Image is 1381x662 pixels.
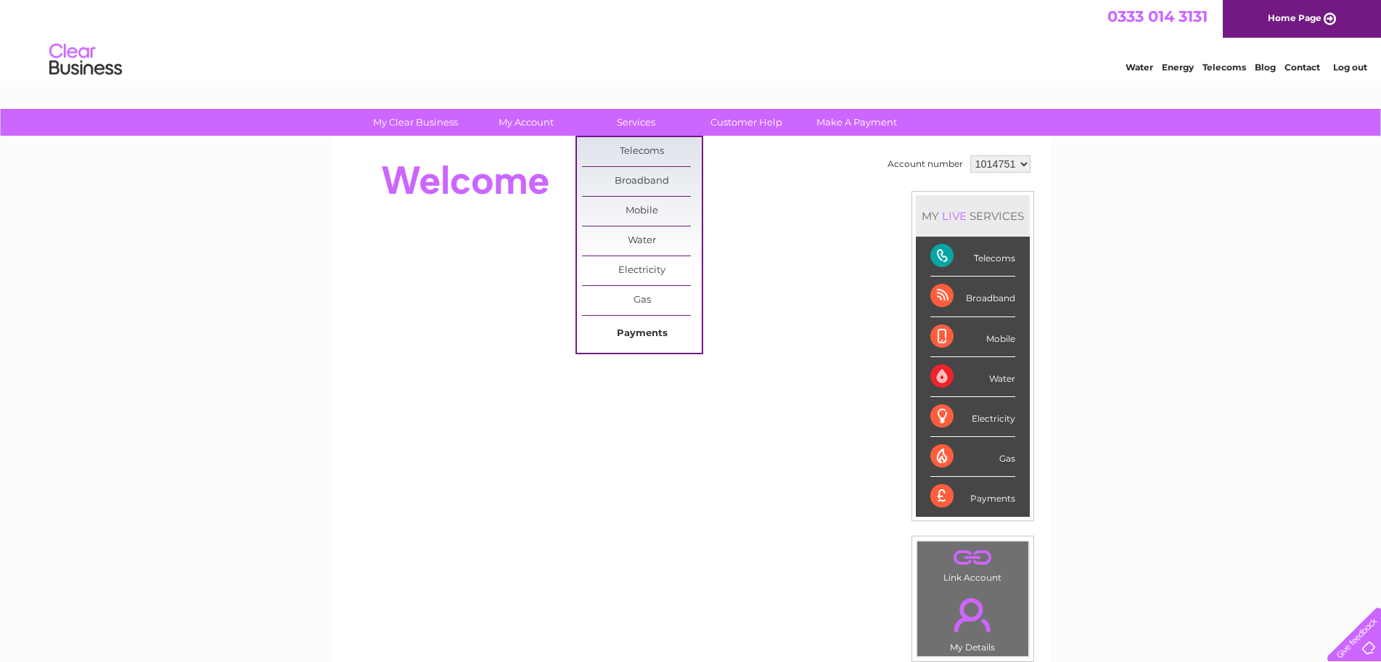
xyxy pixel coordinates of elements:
div: Mobile [930,317,1015,357]
a: Payments [582,319,702,348]
a: 0333 014 3131 [1107,7,1208,25]
a: Log out [1333,62,1367,73]
a: Telecoms [1202,62,1246,73]
img: logo.png [49,38,123,82]
div: Electricity [930,397,1015,437]
div: Broadband [930,277,1015,316]
td: Account number [884,152,967,176]
a: Water [1126,62,1153,73]
div: MY SERVICES [916,195,1030,237]
a: Mobile [582,197,702,226]
a: Broadband [582,167,702,196]
td: My Details [917,586,1029,657]
a: Telecoms [582,137,702,166]
a: My Clear Business [356,109,475,136]
a: Electricity [582,256,702,285]
a: Customer Help [687,109,806,136]
a: Make A Payment [797,109,917,136]
div: Telecoms [930,237,1015,277]
div: Water [930,357,1015,397]
a: . [921,545,1025,571]
a: Gas [582,286,702,315]
a: Services [576,109,696,136]
div: Payments [930,477,1015,516]
a: . [921,589,1025,640]
div: Gas [930,437,1015,477]
a: Blog [1255,62,1276,73]
a: Water [582,226,702,256]
a: Energy [1162,62,1194,73]
td: Link Account [917,541,1029,587]
a: My Account [466,109,586,136]
div: LIVE [939,209,970,223]
a: Contact [1284,62,1320,73]
div: Clear Business is a trading name of Verastar Limited (registered in [GEOGRAPHIC_DATA] No. 3667643... [348,8,1034,70]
